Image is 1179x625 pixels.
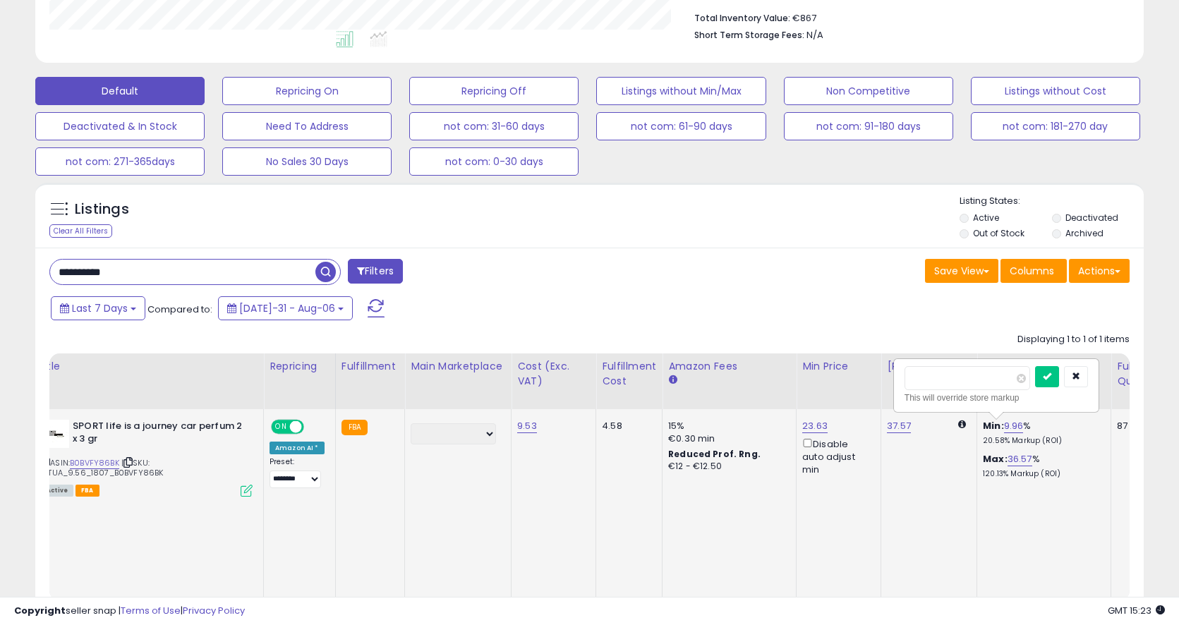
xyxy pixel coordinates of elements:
[75,485,99,497] span: FBA
[802,419,828,433] a: 23.63
[887,419,911,433] a: 37.57
[973,227,1024,239] label: Out of Stock
[1065,227,1104,239] label: Archived
[348,259,403,284] button: Filters
[983,420,1100,446] div: %
[411,359,505,374] div: Main Marketplace
[983,469,1100,479] p: 120.13% Markup (ROI)
[1004,419,1024,433] a: 9.96
[409,77,579,105] button: Repricing Off
[14,605,245,618] div: seller snap | |
[802,436,870,477] div: Disable auto adjust min
[409,112,579,140] button: not com: 31-60 days
[341,359,399,374] div: Fulfillment
[802,359,875,374] div: Min Price
[694,29,804,41] b: Short Term Storage Fees:
[983,419,1004,432] b: Min:
[41,420,69,448] img: 21DwWrjOU-L._SL40_.jpg
[983,452,1008,466] b: Max:
[218,296,353,320] button: [DATE]-31 - Aug-06
[35,77,205,105] button: Default
[596,77,766,105] button: Listings without Min/Max
[668,448,761,460] b: Reduced Prof. Rng.
[147,303,212,316] span: Compared to:
[602,420,651,432] div: 4.58
[1069,259,1130,283] button: Actions
[270,359,329,374] div: Repricing
[121,604,181,617] a: Terms of Use
[51,296,145,320] button: Last 7 Days
[1008,452,1032,466] a: 36.57
[1065,212,1118,224] label: Deactivated
[222,77,392,105] button: Repricing On
[668,432,785,445] div: €0.30 min
[183,604,245,617] a: Privacy Policy
[977,353,1111,409] th: The percentage added to the cost of goods (COGS) that forms the calculator for Min & Max prices.
[270,457,325,489] div: Preset:
[887,359,971,374] div: [PERSON_NAME]
[925,259,998,283] button: Save View
[784,77,953,105] button: Non Competitive
[983,359,1105,389] div: Profit [PERSON_NAME] on Min/Max
[596,112,766,140] button: not com: 61-90 days
[983,453,1100,479] div: %
[35,147,205,176] button: not com: 271-365days
[73,420,244,449] b: SPORT life is a journey car perfum 2 x 3 gr
[270,442,325,454] div: Amazon AI *
[409,147,579,176] button: not com: 0-30 days
[222,147,392,176] button: No Sales 30 Days
[973,212,999,224] label: Active
[272,420,290,432] span: ON
[35,112,205,140] button: Deactivated & In Stock
[694,8,1119,25] li: €867
[72,301,128,315] span: Last 7 Days
[41,485,73,497] span: All listings currently available for purchase on Amazon
[70,457,119,469] a: B0BVFY86BK
[806,28,823,42] span: N/A
[517,359,590,389] div: Cost (Exc. VAT)
[668,359,790,374] div: Amazon Fees
[37,359,258,374] div: Title
[1117,359,1166,389] div: Fulfillable Quantity
[1000,259,1067,283] button: Columns
[41,457,163,478] span: | SKU: RITUA_9.56_1807_B0BVFY86BK
[405,353,512,409] th: CSV column name: cust_attr_1_Main Marketplace
[75,200,129,219] h5: Listings
[784,112,953,140] button: not com: 91-180 days
[983,436,1100,446] p: 20.58% Markup (ROI)
[905,391,1088,405] div: This will override store markup
[14,604,66,617] strong: Copyright
[222,112,392,140] button: Need To Address
[49,224,112,238] div: Clear All Filters
[668,420,785,432] div: 15%
[1117,420,1161,432] div: 87
[341,420,368,435] small: FBA
[694,12,790,24] b: Total Inventory Value:
[41,420,253,495] div: ASIN:
[960,195,1144,208] p: Listing States:
[1010,264,1054,278] span: Columns
[668,374,677,387] small: Amazon Fees.
[1108,604,1165,617] span: 2025-08-14 15:23 GMT
[517,419,537,433] a: 9.53
[602,359,656,389] div: Fulfillment Cost
[1017,333,1130,346] div: Displaying 1 to 1 of 1 items
[239,301,335,315] span: [DATE]-31 - Aug-06
[971,77,1140,105] button: Listings without Cost
[302,420,325,432] span: OFF
[971,112,1140,140] button: not com: 181-270 day
[668,461,785,473] div: €12 - €12.50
